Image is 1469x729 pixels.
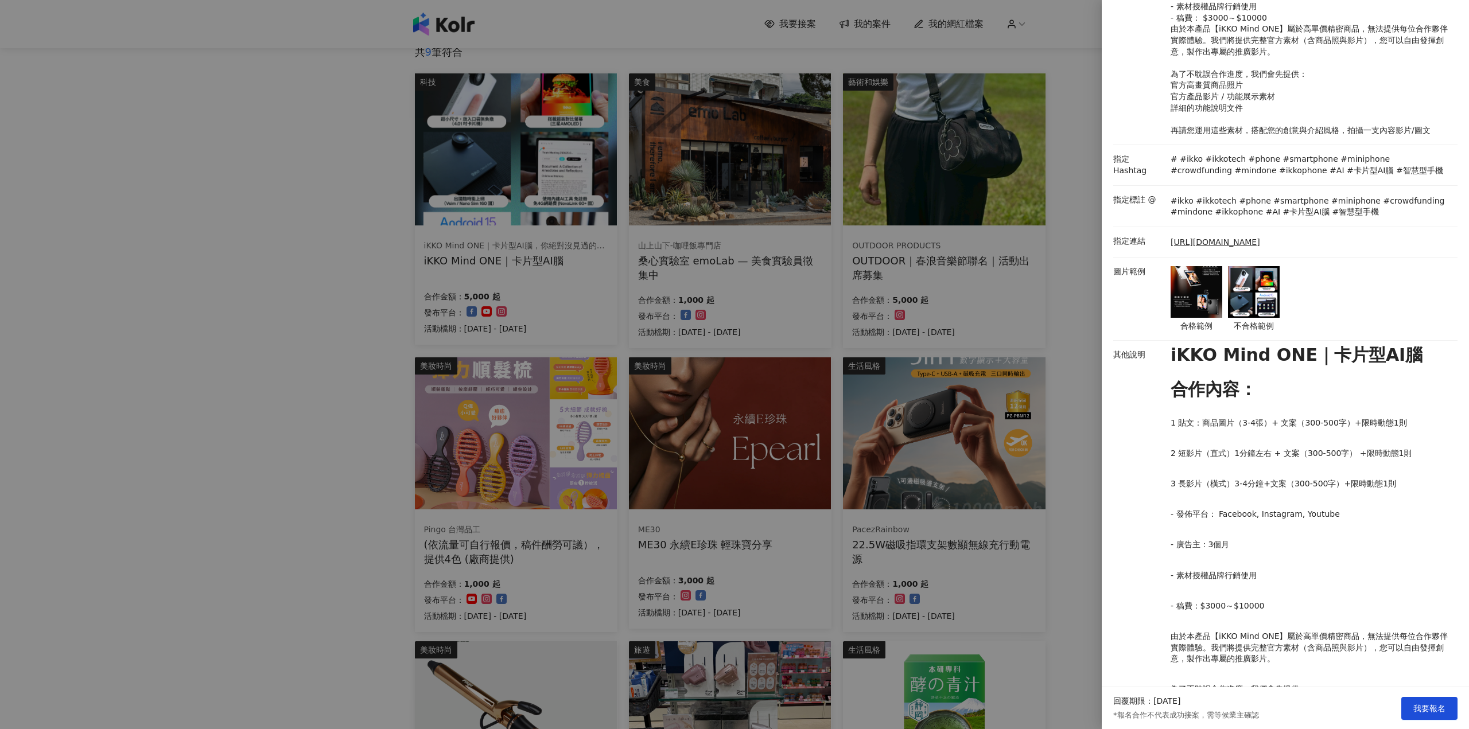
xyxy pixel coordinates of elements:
[1413,704,1445,713] span: 我要報名
[1171,266,1222,318] img: 合格範例
[1171,321,1222,332] p: 合格範例
[1171,237,1260,248] a: [URL][DOMAIN_NAME]
[1113,236,1165,247] p: 指定連結
[1171,570,1452,582] p: - 素材授權品牌行銷使用
[1113,696,1180,707] p: 回覆期限：[DATE]
[1171,418,1452,429] p: 1 貼文：商品圖片（3-4張）+ 文案（300-500字）+限時動態1則
[1113,154,1165,176] p: 指定 Hashtag
[1171,684,1452,695] p: 為了不耽誤合作進度，我們會先提供：
[1228,321,1280,332] p: 不合格範例
[1113,349,1165,361] p: 其他說明
[1171,196,1452,218] p: #ikko #ikkotech #phone #smartphone #miniphone #crowdfunding #mindone #ikkophone #AI #卡片型AI腦 #智慧型手機
[1113,266,1165,278] p: 圖片範例
[1171,509,1452,520] p: - 發佈平台： Facebook, Instagram, Youtube
[1171,345,1423,365] strong: iKKO Mind ONE｜卡片型AI腦
[1401,697,1458,720] button: 我要報名
[1171,154,1452,176] p: # #ikko #ikkotech #phone #smartphone #miniphone #crowdfunding #mindone #ikkophone #AI #卡片型AI腦 #智慧型手機
[1171,478,1452,490] p: 3 長影片（橫式）3-4分鐘+文案（300-500字）+限時動態1則
[1113,194,1165,206] p: 指定標註 @
[1113,710,1259,720] p: *報名合作不代表成功接案，需等候業主確認
[1171,601,1452,612] p: - 稿費：$3000～$10000
[1228,266,1280,318] img: 不合格範例
[1171,448,1452,459] p: 2 短影片（直式）1分鐘左右 + 文案（300-500字） +限時動態1則
[1171,631,1452,665] p: 由於本產品【iKKO Mind ONE】屬於高單價精密商品，無法提供每位合作夥伴實際體驗。我們將提供完整官方素材（含商品照與影片），您可以自由發揮創意，製作出專屬的推廣影片。
[1171,379,1257,399] strong: 合作內容：
[1171,539,1452,551] p: - 廣告主：3個月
